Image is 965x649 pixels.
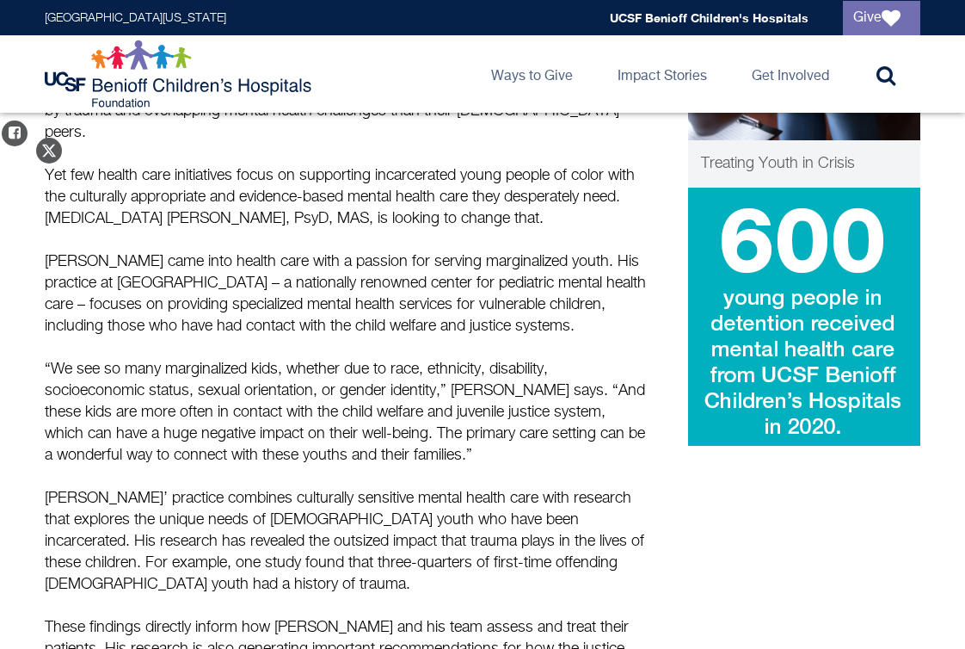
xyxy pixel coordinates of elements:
a: Ways to Give [477,35,587,113]
a: Impact Stories [604,35,721,113]
p: “We see so many marginalized kids, whether due to race, ethnicity, disability, socioeconomic stat... [45,359,647,467]
img: young people in detention received mental health care from UCSF Benioff Children’s Hospitals in 2... [688,188,920,446]
p: Yet few health care initiatives focus on supporting incarcerated young people of color with the c... [45,165,647,230]
a: UCSF Benioff Children's Hospitals [610,10,808,25]
a: Get Involved [738,35,843,113]
a: Give [843,1,920,35]
img: Logo for UCSF Benioff Children's Hospitals Foundation [45,40,316,108]
p: [PERSON_NAME]’ practice combines culturally sensitive mental health care with research that explo... [45,488,647,596]
p: [PERSON_NAME] came into health care with a passion for serving marginalized youth. His practice a... [45,251,647,337]
a: [GEOGRAPHIC_DATA][US_STATE] [45,12,226,24]
span: Treating Youth in Crisis [701,156,855,171]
